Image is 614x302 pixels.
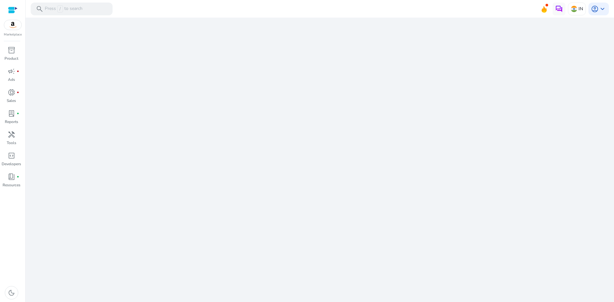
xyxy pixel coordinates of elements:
span: / [57,5,63,12]
span: keyboard_arrow_down [599,5,606,13]
span: dark_mode [8,289,15,297]
span: fiber_manual_record [17,175,19,178]
span: campaign [8,67,15,75]
span: account_circle [591,5,599,13]
span: donut_small [8,89,15,96]
img: amazon.svg [4,20,21,30]
span: handyman [8,131,15,138]
p: IN [579,3,583,14]
p: Sales [7,98,16,104]
span: lab_profile [8,110,15,117]
p: Marketplace [4,32,22,37]
span: fiber_manual_record [17,91,19,94]
p: Press to search [45,5,83,12]
p: Resources [3,182,20,188]
span: fiber_manual_record [17,70,19,73]
img: in.svg [571,6,577,12]
p: Tools [7,140,16,146]
span: fiber_manual_record [17,112,19,115]
p: Developers [2,161,21,167]
span: code_blocks [8,152,15,159]
p: Ads [8,77,15,82]
span: search [36,5,43,13]
p: Product [4,56,18,61]
span: inventory_2 [8,46,15,54]
p: Reports [5,119,18,125]
span: book_4 [8,173,15,181]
